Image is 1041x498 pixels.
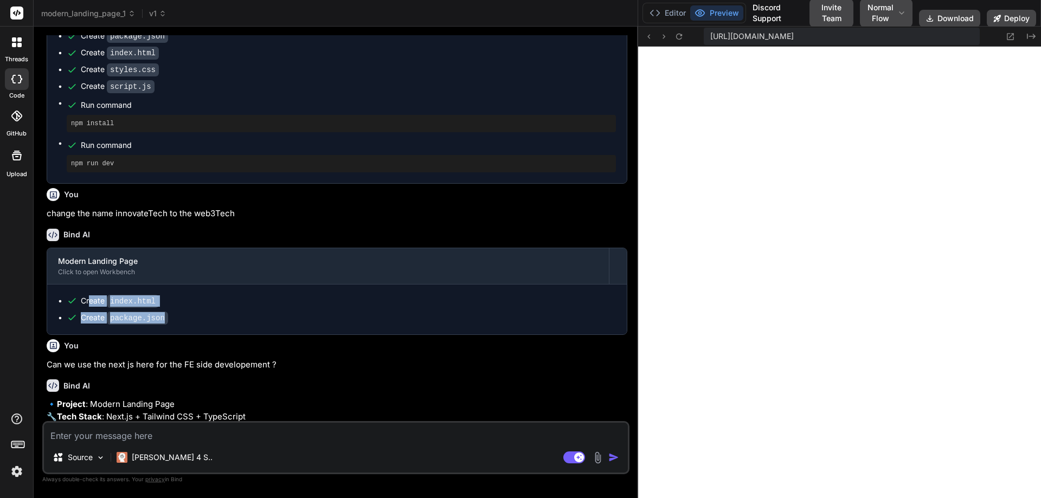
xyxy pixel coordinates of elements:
img: Claude 4 Sonnet [117,452,127,463]
label: Upload [7,170,27,179]
code: index.html [107,47,159,60]
code: styles.css [107,63,159,76]
button: Editor [645,5,690,21]
h6: Bind AI [63,380,90,391]
span: Run command [81,100,616,111]
button: Deploy [987,10,1036,27]
strong: Tech Stack [57,411,102,422]
span: modern_landing_page_1 [41,8,136,19]
img: settings [8,462,26,481]
p: 🔹 : Modern Landing Page 🔧 : Next.js + Tailwind CSS + TypeScript 📁 : [47,398,627,435]
p: [PERSON_NAME] 4 S.. [132,452,213,463]
code: package.json [107,30,168,43]
label: threads [5,55,28,64]
h6: Bind AI [63,229,90,240]
button: Download [919,10,980,27]
pre: npm run dev [71,159,612,168]
code: script.js [107,80,155,93]
label: code [9,91,24,100]
span: privacy [145,476,165,482]
h6: You [64,340,79,351]
div: Create [81,312,168,324]
div: Create [81,64,159,75]
div: Create [81,81,155,92]
code: package.json [107,312,168,325]
pre: npm install [71,119,612,128]
button: Modern Landing PageClick to open Workbench [47,248,609,284]
span: v1 [149,8,166,19]
span: Run command [81,140,616,151]
strong: Project [57,399,86,409]
p: Can we use the next js here for the FE side developement ? [47,359,627,371]
div: Create [81,30,168,42]
h6: You [64,189,79,200]
div: Modern Landing Page [58,256,598,267]
img: Pick Models [96,453,105,462]
p: Always double-check its answers. Your in Bind [42,474,629,484]
div: Create [81,295,159,307]
img: icon [608,452,619,463]
img: attachment [592,451,604,464]
code: index.html [107,295,159,308]
span: [URL][DOMAIN_NAME] [710,31,794,42]
div: Create [81,47,159,59]
p: change the name innovateTech to the web3Tech [47,208,627,220]
p: Source [68,452,93,463]
span: Normal Flow [866,2,894,24]
button: Preview [690,5,743,21]
div: Click to open Workbench [58,268,598,276]
label: GitHub [7,129,27,138]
